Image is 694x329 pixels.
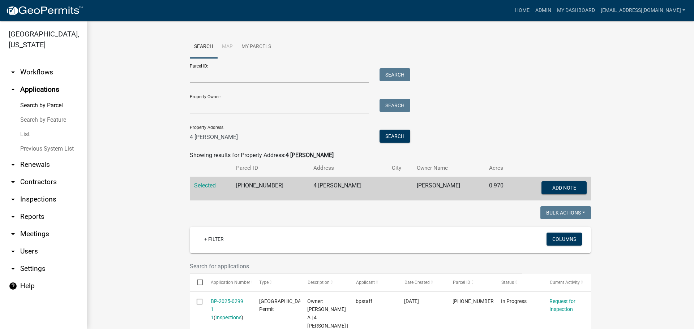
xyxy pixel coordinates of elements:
datatable-header-cell: Current Activity [543,274,591,291]
a: Home [512,4,532,17]
a: My Parcels [237,35,275,59]
datatable-header-cell: Status [494,274,543,291]
td: [PERSON_NAME] [412,177,484,201]
a: Search [190,35,218,59]
datatable-header-cell: Application Number [204,274,252,291]
span: Status [501,280,514,285]
a: Selected [194,182,216,189]
a: My Dashboard [554,4,598,17]
span: Application Number [211,280,250,285]
a: Inspections [215,315,241,320]
i: arrow_drop_up [9,85,17,94]
button: Search [380,68,410,81]
i: help [9,282,17,290]
span: 034-16-05-007 [453,298,495,304]
button: Search [380,130,410,143]
th: Owner Name [412,160,484,177]
span: Type [259,280,269,285]
td: [PHONE_NUMBER] [232,177,309,201]
span: Description [307,280,329,285]
span: Parcel ID [453,280,470,285]
th: Acres [485,160,517,177]
button: Add Note [541,181,587,194]
th: City [387,160,412,177]
span: In Progress [501,298,527,304]
span: Date Created [404,280,429,285]
th: Parcel ID [232,160,309,177]
a: Admin [532,4,554,17]
td: 4 [PERSON_NAME] [309,177,387,201]
i: arrow_drop_down [9,264,17,273]
datatable-header-cell: Description [300,274,349,291]
datatable-header-cell: Applicant [349,274,397,291]
input: Search for applications [190,259,522,274]
a: + Filter [198,233,230,246]
span: Applicant [356,280,374,285]
datatable-header-cell: Date Created [397,274,446,291]
i: arrow_drop_down [9,230,17,238]
span: Current Activity [549,280,579,285]
button: Bulk Actions [540,206,591,219]
span: Abbeville County Building Permit [259,298,308,312]
strong: 4 [PERSON_NAME] [286,152,334,159]
div: Showing results for Property Address: [190,151,591,160]
i: arrow_drop_down [9,212,17,221]
datatable-header-cell: Parcel ID [446,274,494,291]
datatable-header-cell: Select [190,274,204,291]
div: ( ) [211,297,245,322]
button: Columns [547,233,582,246]
i: arrow_drop_down [9,195,17,204]
span: bpstaff [356,298,372,304]
a: [EMAIL_ADDRESS][DOMAIN_NAME] [598,4,688,17]
span: Add Note [552,185,576,191]
td: 0.970 [485,177,517,201]
th: Address [309,160,387,177]
i: arrow_drop_down [9,247,17,256]
button: Search [380,99,410,112]
a: BP-2025-0299 1 1 [211,298,243,321]
datatable-header-cell: Type [252,274,300,291]
a: Request for Inspection [549,298,575,312]
i: arrow_drop_down [9,160,17,169]
span: 09/05/2025 [404,298,419,304]
i: arrow_drop_down [9,68,17,77]
i: arrow_drop_down [9,178,17,186]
